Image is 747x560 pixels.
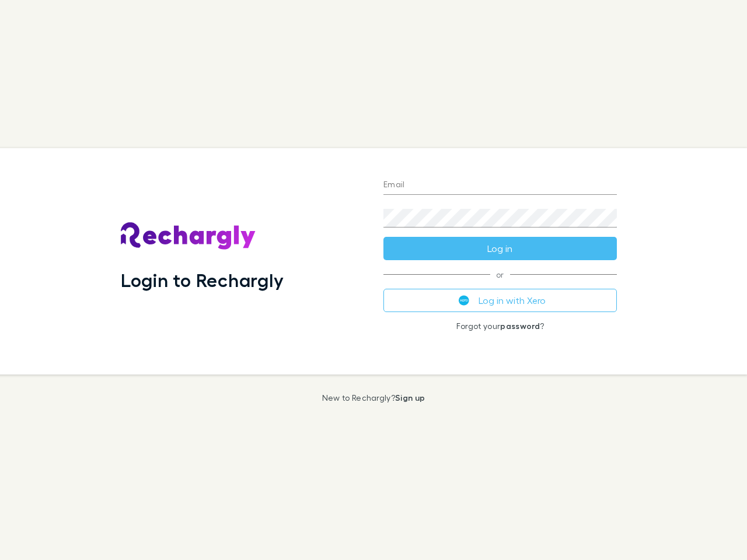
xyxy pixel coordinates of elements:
button: Log in [383,237,617,260]
img: Xero's logo [459,295,469,306]
p: Forgot your ? [383,321,617,331]
span: or [383,274,617,275]
p: New to Rechargly? [322,393,425,402]
h1: Login to Rechargly [121,269,284,291]
img: Rechargly's Logo [121,222,256,250]
a: Sign up [395,393,425,402]
a: password [500,321,540,331]
button: Log in with Xero [383,289,617,312]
